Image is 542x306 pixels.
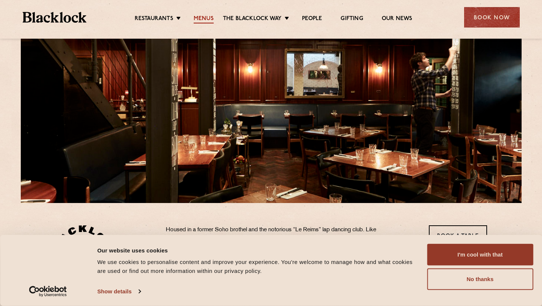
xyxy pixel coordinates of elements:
[427,268,533,290] button: No thanks
[97,246,418,255] div: Our website uses cookies
[135,15,173,23] a: Restaurants
[16,286,81,297] a: Usercentrics Cookiebot - opens in a new window
[464,7,520,28] div: Book Now
[55,225,110,281] img: Soho-stamp-default.svg
[194,15,214,23] a: Menus
[341,15,363,23] a: Gifting
[429,225,487,246] a: Book a Table
[382,15,413,23] a: Our News
[166,225,385,293] p: Housed in a former Soho brothel and the notorious “Le Reims” lap dancing club. Like much of 1950s...
[427,244,533,265] button: I'm cool with that
[23,12,87,23] img: BL_Textured_Logo-footer-cropped.svg
[97,258,418,276] div: We use cookies to personalise content and improve your experience. You're welcome to manage how a...
[97,286,140,297] a: Show details
[223,15,282,23] a: The Blacklock Way
[302,15,322,23] a: People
